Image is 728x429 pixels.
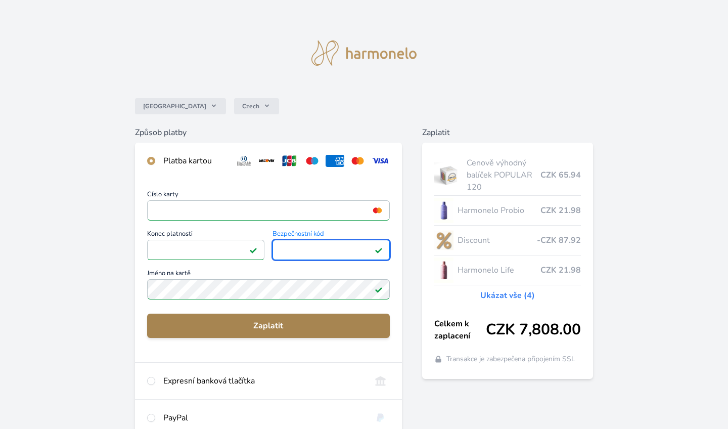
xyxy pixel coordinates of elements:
a: Ukázat vše (4) [480,289,535,302]
iframe: Iframe pro datum vypršení platnosti [152,243,260,257]
span: Jméno na kartě [147,270,390,279]
input: Jméno na kartěPlatné pole [147,279,390,299]
h6: Zaplatit [422,126,594,139]
span: Transakce je zabezpečena připojením SSL [446,354,575,364]
span: Zaplatit [155,320,382,332]
span: Cenově výhodný balíček POPULAR 120 [467,157,540,193]
img: CLEAN_PROBIO_se_stinem_x-lo.jpg [434,198,453,223]
iframe: Iframe pro číslo karty [152,203,385,218]
img: discover.svg [257,155,276,167]
button: Czech [234,98,279,114]
span: [GEOGRAPHIC_DATA] [143,102,206,110]
img: visa.svg [371,155,390,167]
img: jcb.svg [280,155,299,167]
span: CZK 21.98 [540,204,581,217]
span: Discount [458,234,537,246]
img: CLEAN_LIFE_se_stinem_x-lo.jpg [434,258,453,283]
span: Harmonelo Life [458,264,541,276]
img: logo.svg [311,40,417,66]
button: [GEOGRAPHIC_DATA] [135,98,226,114]
img: maestro.svg [303,155,322,167]
img: Platné pole [375,285,383,293]
div: PayPal [163,412,363,424]
div: Expresní banková tlačítka [163,375,363,387]
div: Platba kartou [163,155,227,167]
span: Bezpečnostní kód [272,231,390,240]
img: onlineBanking_CZ.svg [371,375,390,387]
span: CZK 7,808.00 [486,321,581,339]
img: discount-lo.png [434,228,453,253]
h6: Způsob platby [135,126,402,139]
img: diners.svg [235,155,253,167]
img: Platné pole [249,246,257,254]
span: Harmonelo Probio [458,204,541,217]
span: -CZK 87.92 [537,234,581,246]
iframe: Iframe pro bezpečnostní kód [277,243,385,257]
img: mc.svg [348,155,367,167]
img: Platné pole [375,246,383,254]
span: Konec platnosti [147,231,264,240]
span: CZK 21.98 [540,264,581,276]
span: Celkem k zaplacení [434,318,486,342]
img: popular.jpg [434,162,463,188]
span: CZK 65.94 [540,169,581,181]
img: paypal.svg [371,412,390,424]
span: Czech [242,102,259,110]
button: Zaplatit [147,314,390,338]
span: Číslo karty [147,191,390,200]
img: mc [371,206,384,215]
img: amex.svg [326,155,344,167]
